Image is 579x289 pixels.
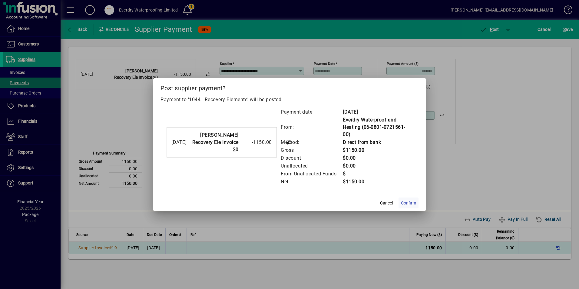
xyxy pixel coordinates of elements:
[280,146,342,154] td: Gross
[377,198,396,208] button: Cancel
[280,162,342,170] td: Unallocated
[399,198,419,208] button: Confirm
[342,108,412,116] td: [DATE]
[280,170,342,178] td: From Unallocated Funds
[342,162,412,170] td: $0.00
[380,200,393,206] span: Cancel
[342,178,412,186] td: $1150.00
[242,139,272,146] div: -1150.00
[280,108,342,116] td: Payment date
[280,116,342,138] td: From:
[280,154,342,162] td: Discount
[192,132,239,152] strong: [PERSON_NAME] Recovery Ele Invoice 20
[280,138,342,146] td: Method:
[342,170,412,178] td: $
[171,139,187,146] div: [DATE]
[342,116,412,138] td: Everdry Waterproof and Heating (06-0801-0721561-00)
[342,154,412,162] td: $0.00
[280,178,342,186] td: Net
[401,200,416,206] span: Confirm
[342,146,412,154] td: $1150.00
[160,96,419,103] p: Payment to '1044 - Recovery Elements' will be posted.
[153,78,426,96] h2: Post supplier payment?
[342,138,412,146] td: Direct from bank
